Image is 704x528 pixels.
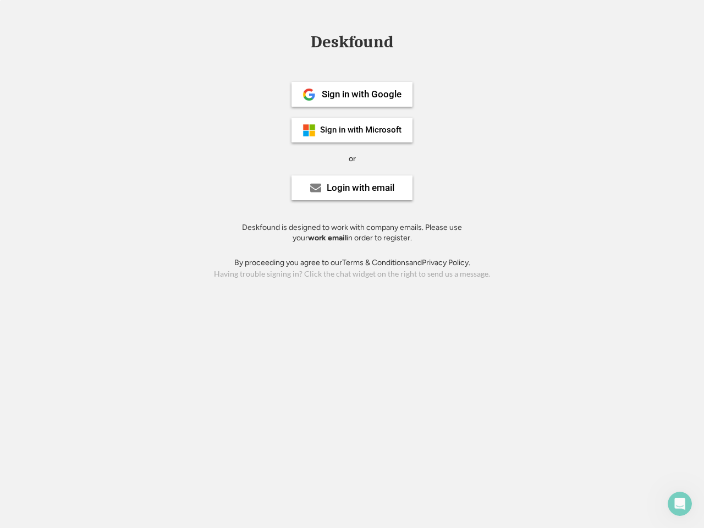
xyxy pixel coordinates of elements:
[302,88,316,101] img: 1024px-Google__G__Logo.svg.png
[320,126,402,134] div: Sign in with Microsoft
[342,258,409,267] a: Terms & Conditions
[422,258,470,267] a: Privacy Policy.
[305,34,399,51] div: Deskfound
[308,233,346,243] strong: work email
[667,491,693,517] iframe: Intercom live chat
[322,90,402,99] div: Sign in with Google
[228,222,476,244] div: Deskfound is designed to work with company emails. Please use your in order to register.
[327,183,394,193] div: Login with email
[349,153,356,164] div: or
[302,124,316,137] img: ms-symbollockup_mssymbol_19.png
[234,257,470,268] div: By proceeding you agree to our and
